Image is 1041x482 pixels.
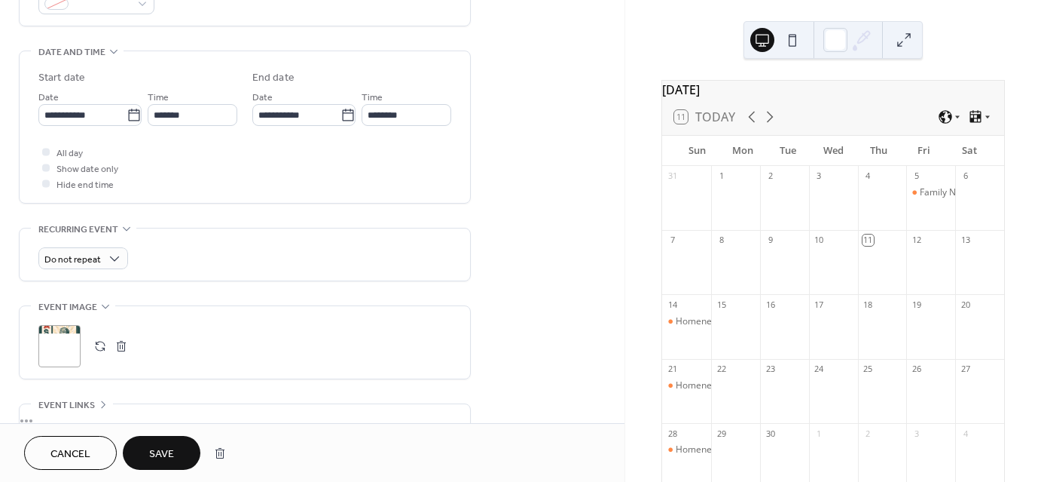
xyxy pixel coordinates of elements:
[765,235,776,246] div: 9
[719,136,765,166] div: Mon
[814,235,825,246] div: 10
[362,90,383,106] span: Time
[56,146,83,161] span: All day
[716,364,727,375] div: 22
[667,235,678,246] div: 7
[911,428,922,439] div: 3
[856,136,901,166] div: Thu
[674,136,719,166] div: Sun
[44,251,101,269] span: Do not repeat
[716,428,727,439] div: 29
[814,364,825,375] div: 24
[814,299,825,310] div: 17
[862,364,874,375] div: 25
[906,186,955,199] div: Family Night
[56,177,114,193] span: Hide end time
[676,315,764,328] div: Homenetmen Scouts
[960,235,971,246] div: 13
[960,299,971,310] div: 20
[662,81,1004,99] div: [DATE]
[38,299,97,315] span: Event image
[676,444,764,456] div: Homenetmen Scouts
[667,364,678,375] div: 21
[667,170,678,182] div: 31
[862,235,874,246] div: 11
[676,379,764,392] div: Homenetmen Scouts
[765,136,811,166] div: Tue
[911,299,922,310] div: 19
[662,444,711,456] div: Homenetmen Scouts
[24,436,117,470] button: Cancel
[765,428,776,439] div: 30
[814,170,825,182] div: 3
[252,90,273,106] span: Date
[814,428,825,439] div: 1
[911,235,922,246] div: 12
[123,436,200,470] button: Save
[56,161,118,177] span: Show date only
[960,170,971,182] div: 6
[920,186,972,199] div: Family Night
[38,70,85,86] div: Start date
[38,45,105,60] span: Date and time
[716,170,727,182] div: 1
[960,428,971,439] div: 4
[662,315,711,328] div: Homenetmen Scouts
[38,325,81,367] div: ;
[716,235,727,246] div: 8
[50,447,90,462] span: Cancel
[20,404,470,436] div: •••
[901,136,946,166] div: Fri
[662,379,711,392] div: Homenetmen Scouts
[667,299,678,310] div: 14
[149,447,174,462] span: Save
[252,70,295,86] div: End date
[811,136,856,166] div: Wed
[765,299,776,310] div: 16
[148,90,169,106] span: Time
[862,299,874,310] div: 18
[911,364,922,375] div: 26
[38,398,95,413] span: Event links
[765,170,776,182] div: 2
[38,222,118,238] span: Recurring event
[667,428,678,439] div: 28
[716,299,727,310] div: 15
[765,364,776,375] div: 23
[947,136,992,166] div: Sat
[38,90,59,106] span: Date
[960,364,971,375] div: 27
[862,170,874,182] div: 4
[911,170,922,182] div: 5
[862,428,874,439] div: 2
